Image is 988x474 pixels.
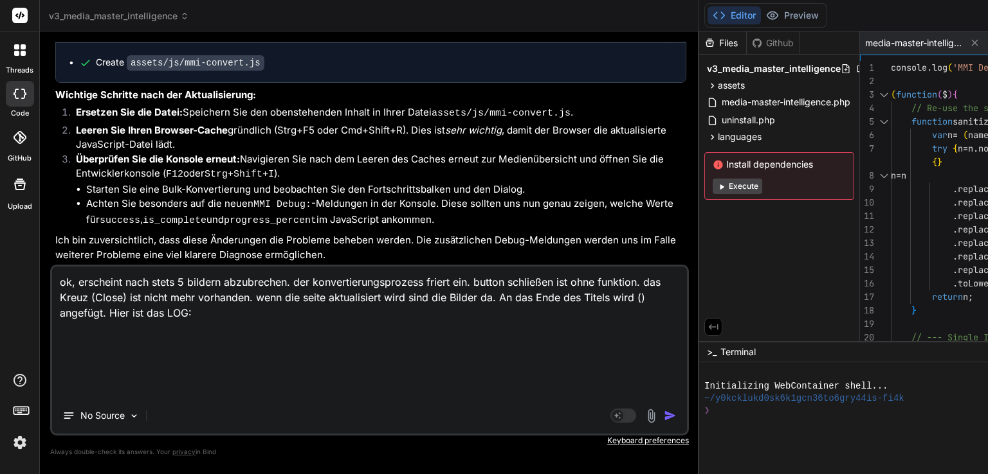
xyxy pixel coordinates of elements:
[860,263,874,277] div: 15
[9,432,31,453] img: settings
[860,115,874,128] div: 5
[76,124,228,136] strong: Leeren Sie Ihren Browser-Cache
[224,215,316,226] code: progress_percent
[52,267,687,398] textarea: ok, erscheint nach stets 5 bildern abzubrechen. der konvertierungsprozess friert ein. button schl...
[932,62,947,73] span: log
[860,142,874,155] div: 7
[963,143,968,154] span: =
[80,409,125,422] p: No Source
[875,169,892,182] div: Click to collapse the range.
[942,89,947,100] span: $
[66,152,686,229] li: Navigieren Sie nach dem Leeren des Caches erneut zur Medienübersicht und öffnen Sie die Entwickle...
[720,94,852,110] span: media-master-intelligence.php
[953,197,958,208] span: .
[958,143,963,154] span: n
[860,277,874,290] div: 16
[953,183,958,195] span: .
[860,317,874,331] div: 19
[953,210,958,222] span: .
[953,143,958,154] span: {
[704,405,711,417] span: ❯
[932,129,947,141] span: var
[747,37,800,49] div: Github
[947,129,953,141] span: n
[860,61,874,75] div: 1
[953,89,958,100] span: {
[953,277,958,289] span: .
[896,170,901,181] span: =
[860,290,874,304] div: 17
[973,143,978,154] span: .
[55,89,256,101] strong: Wichtige Schritte nach der Aktualisierung:
[129,410,140,421] img: Pick Models
[860,101,874,115] div: 4
[708,6,761,24] button: Editor
[50,446,689,458] p: Always double-check its answers. Your in Bind
[761,6,824,24] button: Preview
[963,129,968,141] span: (
[704,380,888,392] span: Initializing WebContainer shell...
[720,112,776,128] span: uninstall.php
[932,291,963,303] span: return
[860,250,874,263] div: 14
[6,65,33,76] label: threads
[937,89,942,100] span: (
[713,179,762,194] button: Execute
[432,108,571,119] code: assets/js/mmi-convert.js
[8,153,32,164] label: GitHub
[911,116,953,127] span: function
[253,199,311,210] code: MMI Debug:
[891,62,927,73] span: console
[76,106,183,118] strong: Ersetzen Sie die Datei:
[166,169,183,180] code: F12
[860,223,874,236] div: 12
[718,79,745,92] span: assets
[953,224,958,235] span: .
[707,62,841,75] span: v3_media_master_intelligence
[8,201,32,212] label: Upload
[55,233,686,262] p: Ich bin zuversichtlich, dass diese Änderungen die Probleme beheben werden. Die zusätzlichen Debug...
[896,89,937,100] span: function
[968,143,973,154] span: n
[860,331,874,344] div: 20
[911,304,917,316] span: }
[66,123,686,152] li: gründlich (Strg+F5 oder Cmd+Shift+R). Dies ist , damit der Browser die aktualisierte JavaScript-D...
[947,89,953,100] span: )
[860,128,874,142] div: 6
[704,392,904,405] span: ~/y0kcklukd0sk6k1gcn36to6gry44is-fi4k
[927,62,932,73] span: .
[205,169,274,180] code: Strg+Shift+I
[891,89,896,100] span: (
[100,215,140,226] code: success
[947,62,953,73] span: (
[953,237,958,249] span: .
[860,304,874,317] div: 18
[49,10,189,22] span: v3_media_master_intelligence
[901,170,906,181] span: n
[875,115,892,128] div: Click to collapse the range.
[86,182,686,197] li: Starten Sie eine Bulk-Konvertierung und beobachten Sie den Fortschrittsbalken und den Dialog.
[445,124,502,136] em: sehr wichtig
[932,156,937,168] span: {
[76,153,240,165] strong: Überprüfen Sie die Konsole erneut:
[860,236,874,250] div: 13
[953,129,958,141] span: =
[644,408,659,423] img: attachment
[713,158,846,171] span: Install dependencies
[86,197,686,228] li: Achten Sie besonders auf die neuen -Meldungen in der Konsole. Diese sollten uns nun genau zeigen,...
[860,196,874,209] div: 10
[50,435,689,446] p: Keyboard preferences
[96,56,264,69] div: Create
[860,169,874,182] div: 8
[932,143,947,154] span: try
[172,448,196,455] span: privacy
[891,170,896,181] span: n
[953,250,958,262] span: .
[664,409,677,422] img: icon
[860,75,874,88] div: 2
[875,88,892,101] div: Click to collapse the range.
[11,108,29,119] label: code
[720,346,756,358] span: Terminal
[860,182,874,196] div: 9
[968,291,973,303] span: ;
